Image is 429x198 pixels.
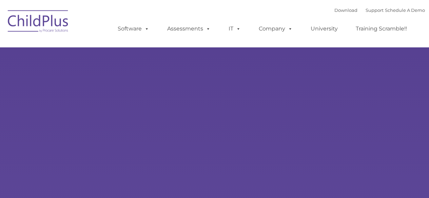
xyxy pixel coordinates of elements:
font: | [334,7,425,13]
img: ChildPlus by Procare Solutions [4,5,72,39]
a: University [304,22,345,36]
a: Company [252,22,299,36]
a: Training Scramble!! [349,22,414,36]
a: Support [366,7,384,13]
a: IT [222,22,248,36]
a: Schedule A Demo [385,7,425,13]
a: Assessments [160,22,217,36]
a: Software [111,22,156,36]
a: Download [334,7,357,13]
